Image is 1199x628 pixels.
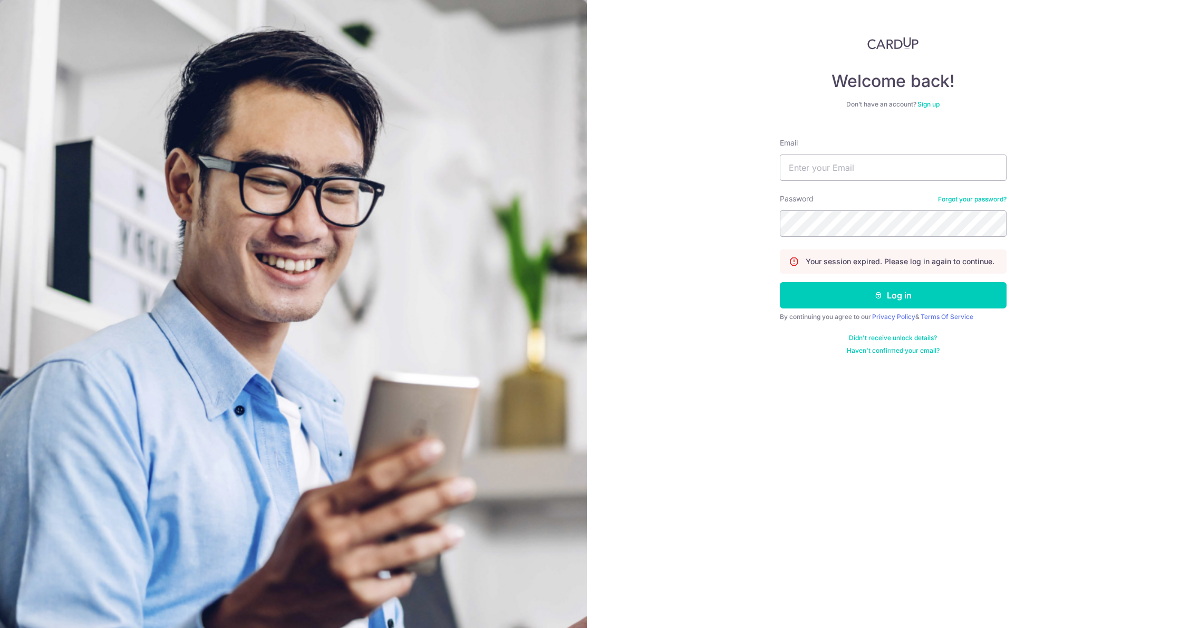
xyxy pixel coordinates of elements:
[938,195,1007,204] a: Forgot your password?
[867,37,919,50] img: CardUp Logo
[921,313,973,321] a: Terms Of Service
[849,334,937,342] a: Didn't receive unlock details?
[780,154,1007,181] input: Enter your Email
[847,346,940,355] a: Haven't confirmed your email?
[780,313,1007,321] div: By continuing you agree to our &
[780,194,814,204] label: Password
[780,282,1007,308] button: Log in
[917,100,940,108] a: Sign up
[780,100,1007,109] div: Don’t have an account?
[780,71,1007,92] h4: Welcome back!
[806,256,994,267] p: Your session expired. Please log in again to continue.
[780,138,798,148] label: Email
[872,313,915,321] a: Privacy Policy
